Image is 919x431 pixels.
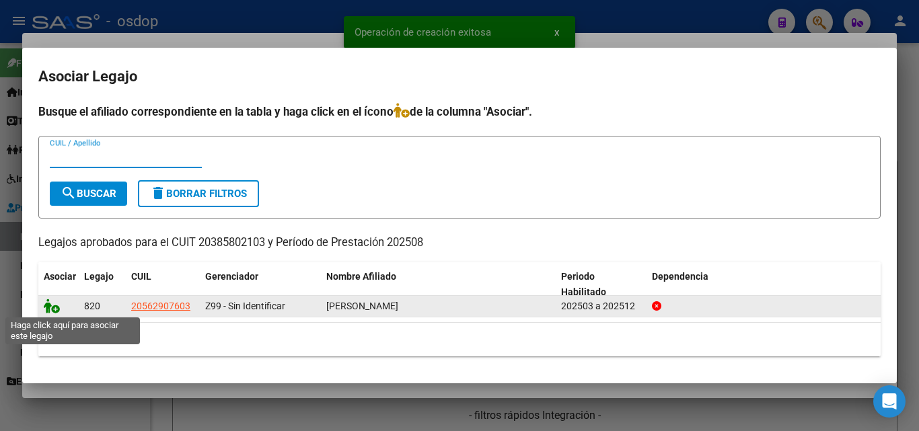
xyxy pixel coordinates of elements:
[38,262,79,307] datatable-header-cell: Asociar
[38,103,881,120] h4: Busque el afiliado correspondiente en la tabla y haga click en el ícono de la columna "Asociar".
[326,301,398,311] span: CELEN CAMPS JULIAN
[205,301,285,311] span: Z99 - Sin Identificar
[150,185,166,201] mat-icon: delete
[326,271,396,282] span: Nombre Afiliado
[84,271,114,282] span: Legajo
[79,262,126,307] datatable-header-cell: Legajo
[138,180,259,207] button: Borrar Filtros
[61,185,77,201] mat-icon: search
[38,235,881,251] p: Legajos aprobados para el CUIT 20385802103 y Período de Prestación 202508
[126,262,200,307] datatable-header-cell: CUIL
[44,271,76,282] span: Asociar
[38,64,881,89] h2: Asociar Legajo
[50,182,127,206] button: Buscar
[61,188,116,200] span: Buscar
[561,299,641,314] div: 202503 a 202512
[131,271,151,282] span: CUIL
[205,271,258,282] span: Gerenciador
[652,271,708,282] span: Dependencia
[647,262,881,307] datatable-header-cell: Dependencia
[150,188,247,200] span: Borrar Filtros
[556,262,647,307] datatable-header-cell: Periodo Habilitado
[84,301,100,311] span: 820
[873,385,906,418] div: Open Intercom Messenger
[321,262,556,307] datatable-header-cell: Nombre Afiliado
[38,323,881,356] div: 1 registros
[561,271,606,297] span: Periodo Habilitado
[200,262,321,307] datatable-header-cell: Gerenciador
[131,301,190,311] span: 20562907603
